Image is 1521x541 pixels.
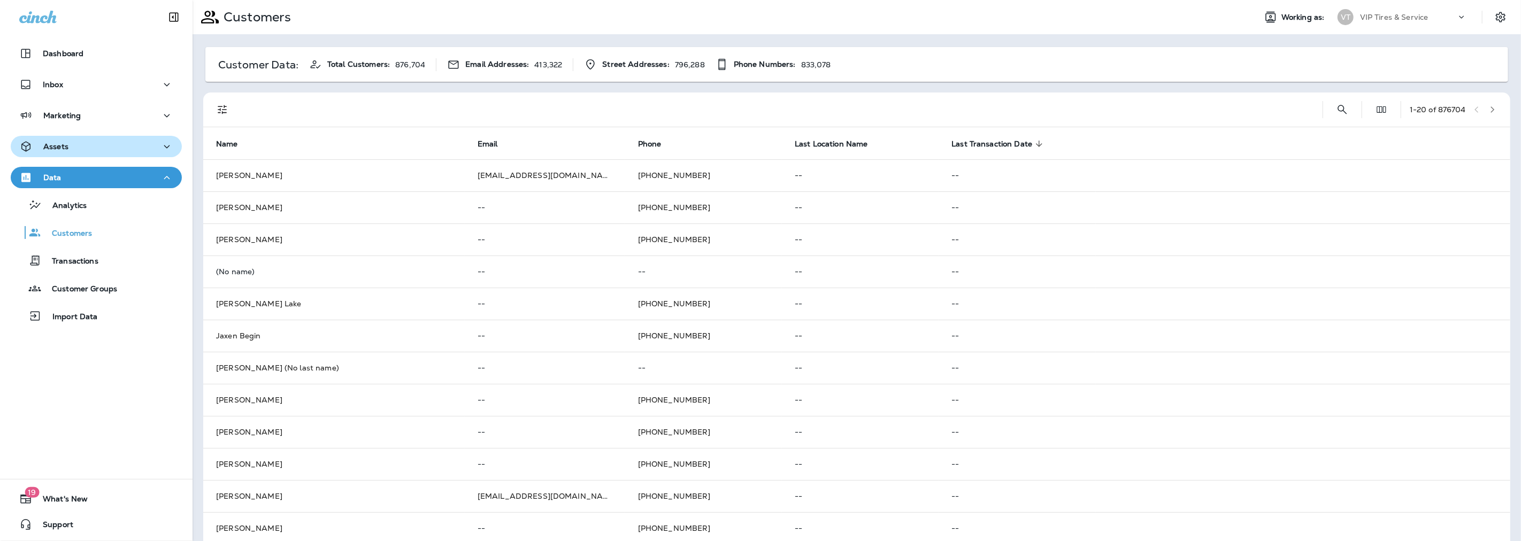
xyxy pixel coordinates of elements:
p: 413,322 [534,60,562,69]
p: -- [951,171,1497,180]
span: Working as: [1281,13,1327,22]
span: Total Customers: [327,60,390,69]
p: -- [795,267,926,276]
p: -- [478,396,612,404]
button: Search Customers [1332,99,1353,120]
td: [PHONE_NUMBER] [625,191,782,223]
p: 796,288 [675,60,705,69]
button: Transactions [11,249,182,272]
p: Customers [41,229,92,239]
p: -- [478,267,612,276]
p: -- [478,203,612,212]
span: 19 [25,487,39,498]
p: Transactions [41,257,98,267]
span: Email Addresses: [465,60,529,69]
td: [PERSON_NAME] [203,191,465,223]
p: -- [951,203,1497,212]
td: [PERSON_NAME] [203,448,465,480]
p: -- [951,428,1497,436]
p: -- [795,460,926,468]
td: [PERSON_NAME] [203,159,465,191]
td: [PHONE_NUMBER] [625,448,782,480]
p: -- [795,396,926,404]
div: VT [1338,9,1354,25]
span: Last Location Name [795,139,882,149]
div: 1 - 20 of 876704 [1410,105,1466,114]
td: [PERSON_NAME] Lake [203,288,465,320]
p: Customer Data: [218,60,298,69]
p: -- [638,364,769,372]
button: 19What's New [11,488,182,509]
p: -- [951,267,1497,276]
td: [PERSON_NAME] [203,384,465,416]
span: Name [216,139,252,149]
span: Support [32,520,73,533]
p: (No name) [216,267,452,276]
span: What's New [32,494,88,507]
p: -- [478,428,612,436]
p: -- [951,235,1497,244]
p: Data [43,173,62,182]
button: Settings [1491,7,1510,27]
p: -- [951,460,1497,468]
p: -- [795,492,926,500]
p: -- [795,203,926,212]
p: -- [795,171,926,180]
button: Analytics [11,194,182,216]
span: Phone Numbers: [734,60,796,69]
button: Support [11,514,182,535]
p: VIP Tires & Service [1360,13,1428,21]
p: -- [478,331,612,340]
p: -- [951,299,1497,308]
p: -- [478,235,612,244]
p: -- [478,299,612,308]
td: Jaxen Begin [203,320,465,352]
span: Last Transaction Date [951,140,1032,149]
td: [EMAIL_ADDRESS][DOMAIN_NAME] [465,480,625,512]
p: Assets [43,142,68,151]
button: Marketing [11,105,182,126]
button: Data [11,167,182,188]
p: -- [951,396,1497,404]
p: -- [638,267,769,276]
p: -- [951,331,1497,340]
td: [PERSON_NAME] [203,416,465,448]
td: [PHONE_NUMBER] [625,416,782,448]
p: Import Data [42,312,98,322]
p: -- [795,299,926,308]
p: -- [478,460,612,468]
td: [EMAIL_ADDRESS][DOMAIN_NAME] [465,159,625,191]
span: Email [478,139,512,149]
td: [PHONE_NUMBER] [625,384,782,416]
p: -- [795,364,926,372]
td: [PHONE_NUMBER] [625,480,782,512]
td: [PERSON_NAME] [203,480,465,512]
p: -- [951,524,1497,532]
p: Inbox [43,80,63,89]
p: -- [478,364,612,372]
button: Filters [212,99,233,120]
span: Email [478,140,498,149]
p: 833,078 [801,60,831,69]
p: Marketing [43,111,81,120]
p: -- [951,492,1497,500]
button: Collapse Sidebar [159,6,189,28]
td: [PERSON_NAME] [203,223,465,256]
p: Dashboard [43,49,83,58]
span: Phone [638,139,675,149]
button: Customer Groups [11,277,182,299]
span: Last Location Name [795,140,868,149]
td: [PHONE_NUMBER] [625,159,782,191]
p: -- [795,428,926,436]
button: Inbox [11,74,182,95]
p: -- [478,524,612,532]
p: Analytics [42,201,87,211]
button: Edit Fields [1371,99,1392,120]
p: Customer Groups [41,284,117,295]
button: Import Data [11,305,182,327]
span: Street Addresses: [602,60,669,69]
p: -- [795,524,926,532]
span: Last Transaction Date [951,139,1046,149]
span: Phone [638,140,662,149]
td: [PHONE_NUMBER] [625,223,782,256]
